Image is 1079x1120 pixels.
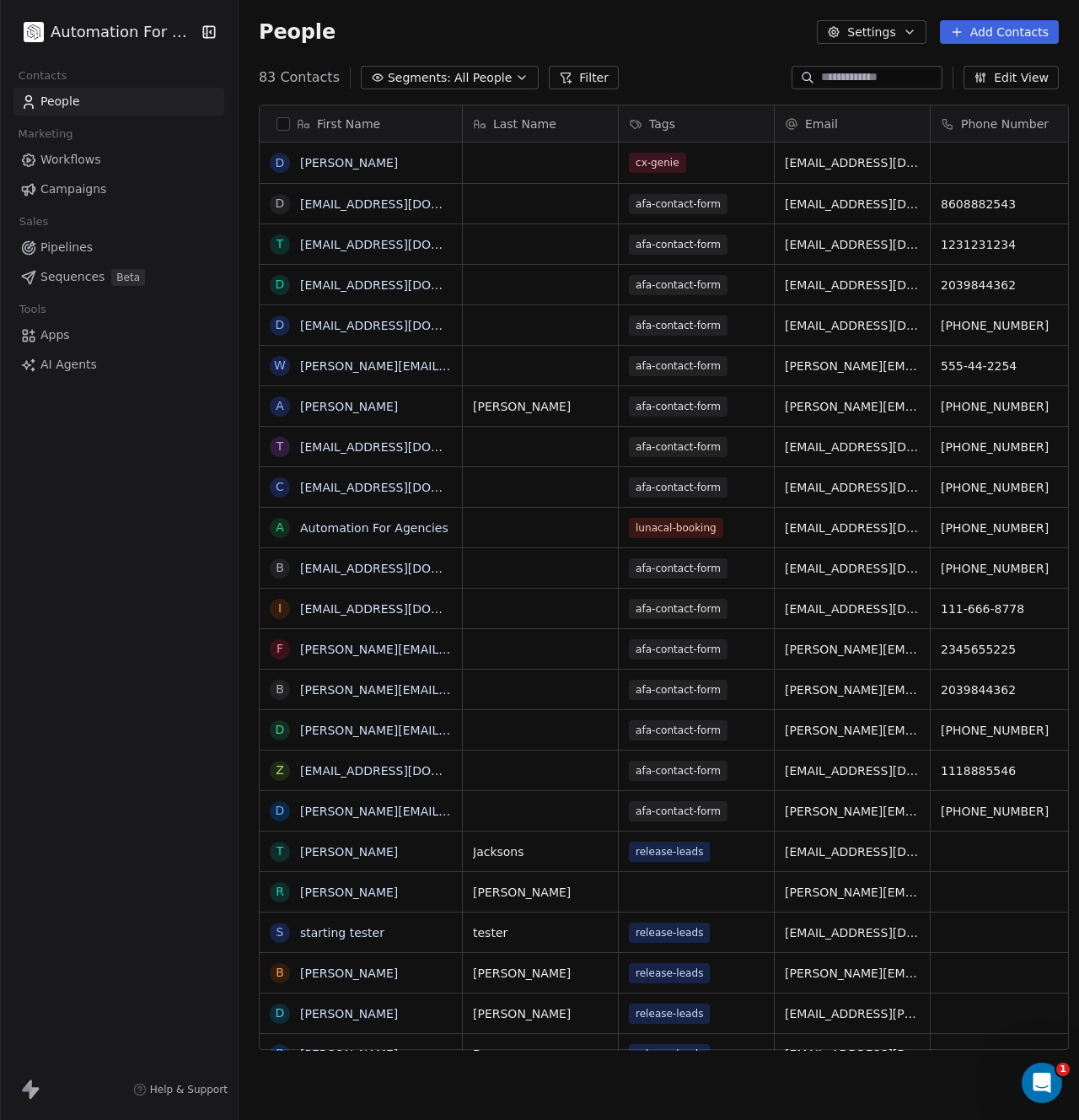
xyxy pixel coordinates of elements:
span: Email [805,116,838,132]
span: Tags [649,116,675,132]
a: Workflows [13,146,224,174]
span: Marketing [11,121,80,147]
div: d [276,802,285,820]
span: 2039844362 [941,277,1076,293]
span: [PERSON_NAME][EMAIL_ADDRESS][DOMAIN_NAME] [785,884,920,901]
div: t [276,438,284,455]
a: [EMAIL_ADDRESS][DOMAIN_NAME] [300,481,507,494]
a: [EMAIL_ADDRESS][DOMAIN_NAME] [300,440,507,454]
span: [PERSON_NAME] [473,398,608,415]
a: [PERSON_NAME][EMAIL_ADDRESS][DOMAIN_NAME] [300,805,604,818]
div: Last Name [463,105,618,142]
div: s [276,923,283,941]
div: d [276,195,285,213]
span: [PHONE_NUMBER] [941,439,1076,455]
span: Automation For Agencies [51,21,196,43]
a: [PERSON_NAME] [300,156,398,170]
span: 1 [1056,1063,1070,1076]
div: Tags [619,105,774,142]
span: lunacal-booking [629,518,723,538]
span: release-leads [629,1044,710,1064]
div: c [276,478,284,496]
span: Contacts [11,63,74,89]
span: Jacksons [473,843,608,860]
span: [EMAIL_ADDRESS][DOMAIN_NAME] [785,1046,920,1063]
a: [PERSON_NAME][EMAIL_ADDRESS][PERSON_NAME][DOMAIN_NAME] [300,683,702,697]
a: Pipelines [13,234,224,261]
span: [PERSON_NAME][EMAIL_ADDRESS][PERSON_NAME][DOMAIN_NAME] [785,965,920,982]
a: People [13,88,224,116]
span: afa-contact-form [629,599,727,619]
a: [PERSON_NAME] [300,845,398,859]
span: [PERSON_NAME][EMAIL_ADDRESS][PERSON_NAME][DOMAIN_NAME] [785,641,920,658]
button: Settings [817,20,926,44]
a: [PERSON_NAME] [300,886,398,899]
span: [EMAIL_ADDRESS][DOMAIN_NAME] [785,236,920,253]
span: Tools [12,297,53,322]
span: [PHONE_NUMBER] [941,803,1076,820]
button: Filter [549,66,619,89]
span: afa-contact-form [629,558,727,579]
span: [PHONE_NUMBER] [941,317,1076,334]
a: [PERSON_NAME][EMAIL_ADDRESS][PERSON_NAME][DOMAIN_NAME] [300,724,702,737]
span: People [259,19,336,45]
button: Automation For Agencies [20,18,188,46]
div: w [274,357,286,374]
span: [EMAIL_ADDRESS][DOMAIN_NAME] [785,154,920,171]
a: [PERSON_NAME] [300,967,398,980]
span: All People [454,69,512,87]
span: Beta [111,269,145,286]
span: afa-contact-form [629,356,727,376]
span: [EMAIL_ADDRESS][DOMAIN_NAME] [785,843,920,860]
span: afa-contact-form [629,234,727,255]
span: afa-contact-form [629,396,727,417]
span: [PHONE_NUMBER] [941,560,1076,577]
a: Help & Support [133,1083,228,1096]
a: [EMAIL_ADDRESS][DOMAIN_NAME] [300,197,507,211]
span: [PHONE_NUMBER] [941,722,1076,739]
a: Apps [13,321,224,349]
span: 555-44-2254 [941,358,1076,374]
a: [PERSON_NAME][EMAIL_ADDRESS][DOMAIN_NAME] [300,359,604,373]
span: [EMAIL_ADDRESS][DOMAIN_NAME] [785,439,920,455]
span: [EMAIL_ADDRESS][DOMAIN_NAME] [785,600,920,617]
a: [EMAIL_ADDRESS][DOMAIN_NAME] [300,562,507,575]
button: Add Contacts [940,20,1059,44]
span: [PERSON_NAME] [473,884,608,901]
span: tester [473,924,608,941]
div: b [276,681,284,698]
span: 8608882543 [941,196,1076,213]
span: [PERSON_NAME][EMAIL_ADDRESS][PERSON_NAME][DOMAIN_NAME] [785,722,920,739]
span: afa-contact-form [629,275,727,295]
a: Campaigns [13,175,224,203]
a: Automation For Agencies [300,521,448,535]
div: i [278,600,282,617]
span: [EMAIL_ADDRESS][DOMAIN_NAME] [785,196,920,213]
div: grid [260,143,463,1051]
img: black.png [24,22,44,42]
span: release-leads [629,1004,710,1024]
div: d [276,276,285,293]
span: release-leads [629,923,710,943]
span: Sequences [40,268,105,286]
span: [EMAIL_ADDRESS][DOMAIN_NAME] [785,317,920,334]
span: [PERSON_NAME] [473,965,608,982]
span: afa-contact-form [629,761,727,781]
div: d [276,1004,285,1022]
iframe: Intercom live chat [1022,1063,1062,1103]
span: Help & Support [150,1083,228,1096]
a: AI Agents [13,351,224,379]
span: [EMAIL_ADDRESS][DOMAIN_NAME] [785,520,920,536]
span: [PERSON_NAME][EMAIL_ADDRESS][PERSON_NAME][DOMAIN_NAME] [785,398,920,415]
a: [PERSON_NAME] [300,1007,398,1020]
span: Workflows [40,151,101,169]
span: 1231231234 [941,236,1076,253]
span: Phone Number [961,116,1049,132]
div: Email [775,105,930,142]
div: z [276,762,284,779]
div: d [276,316,285,334]
span: Bongo [473,1046,608,1063]
span: afa-contact-form [629,680,727,700]
span: Campaigns [40,180,106,198]
span: [PERSON_NAME][EMAIL_ADDRESS][PERSON_NAME][DOMAIN_NAME] [785,681,920,698]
